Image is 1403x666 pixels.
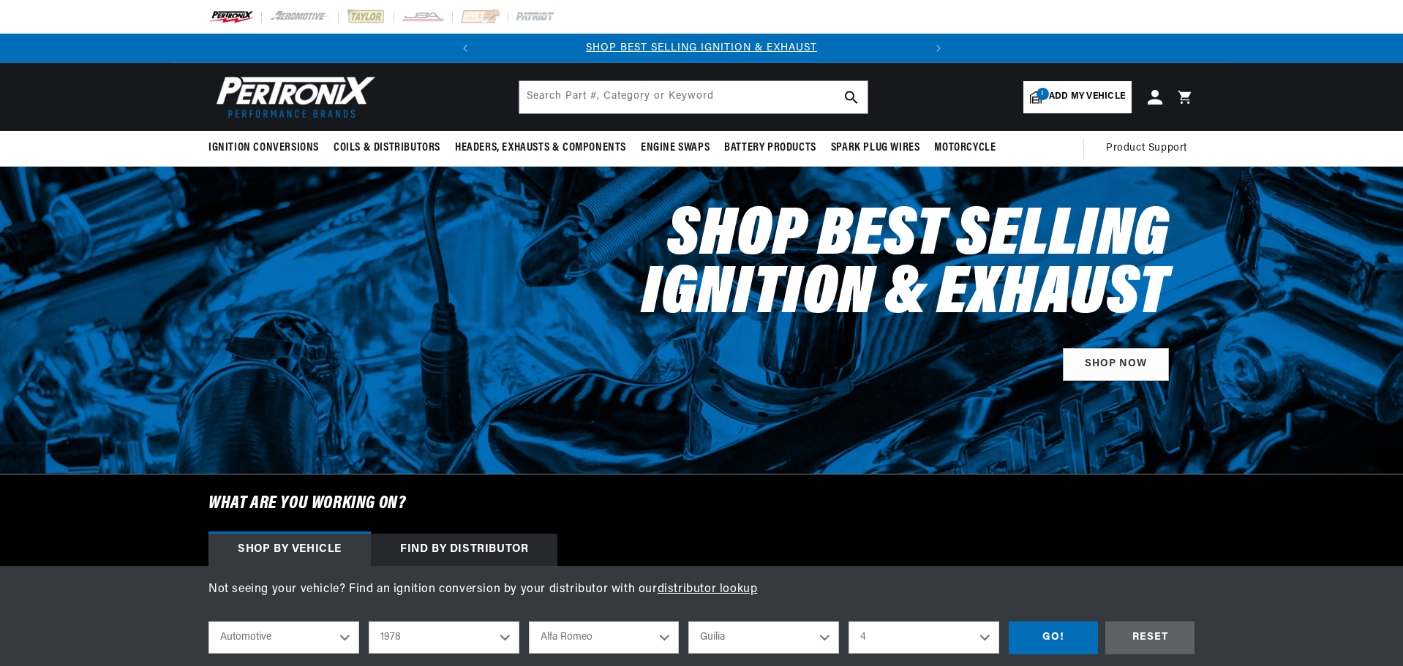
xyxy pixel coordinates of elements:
[371,534,557,566] div: Find by Distributor
[824,131,928,165] summary: Spark Plug Wires
[334,140,440,156] span: Coils & Distributors
[1063,348,1169,381] a: SHOP NOW
[1106,131,1195,166] summary: Product Support
[1009,621,1098,654] div: GO!
[543,208,1169,325] h2: Shop Best Selling Ignition & Exhaust
[831,140,920,156] span: Spark Plug Wires
[924,34,953,63] button: Translation missing: en.sections.announcements.next_announcement
[688,621,839,654] select: Model
[1037,88,1049,100] span: 1
[927,131,1003,165] summary: Motorcycle
[724,140,816,156] span: Battery Products
[172,474,1231,533] h6: What are you working on?
[519,81,868,113] input: Search Part #, Category or Keyword
[658,583,758,595] a: distributor lookup
[208,621,359,654] select: Ride Type
[208,72,377,122] img: Pertronix
[208,534,371,566] div: Shop by vehicle
[529,621,680,654] select: Make
[208,140,319,156] span: Ignition Conversions
[480,40,924,56] div: Announcement
[448,131,633,165] summary: Headers, Exhausts & Components
[451,34,480,63] button: Translation missing: en.sections.announcements.previous_announcement
[1105,621,1195,654] div: RESET
[208,580,1195,599] p: Not seeing your vehicle? Find an ignition conversion by your distributor with our
[480,40,924,56] div: 1 of 2
[208,131,326,165] summary: Ignition Conversions
[326,131,448,165] summary: Coils & Distributors
[717,131,824,165] summary: Battery Products
[1106,140,1187,156] span: Product Support
[641,140,710,156] span: Engine Swaps
[455,140,626,156] span: Headers, Exhausts & Components
[934,140,996,156] span: Motorcycle
[1023,81,1132,113] a: 1Add my vehicle
[633,131,717,165] summary: Engine Swaps
[1049,90,1125,104] span: Add my vehicle
[849,621,999,654] select: Engine
[586,42,817,53] a: SHOP BEST SELLING IGNITION & EXHAUST
[172,34,1231,63] slideshow-component: Translation missing: en.sections.announcements.announcement_bar
[835,81,868,113] button: search button
[369,621,519,654] select: Year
